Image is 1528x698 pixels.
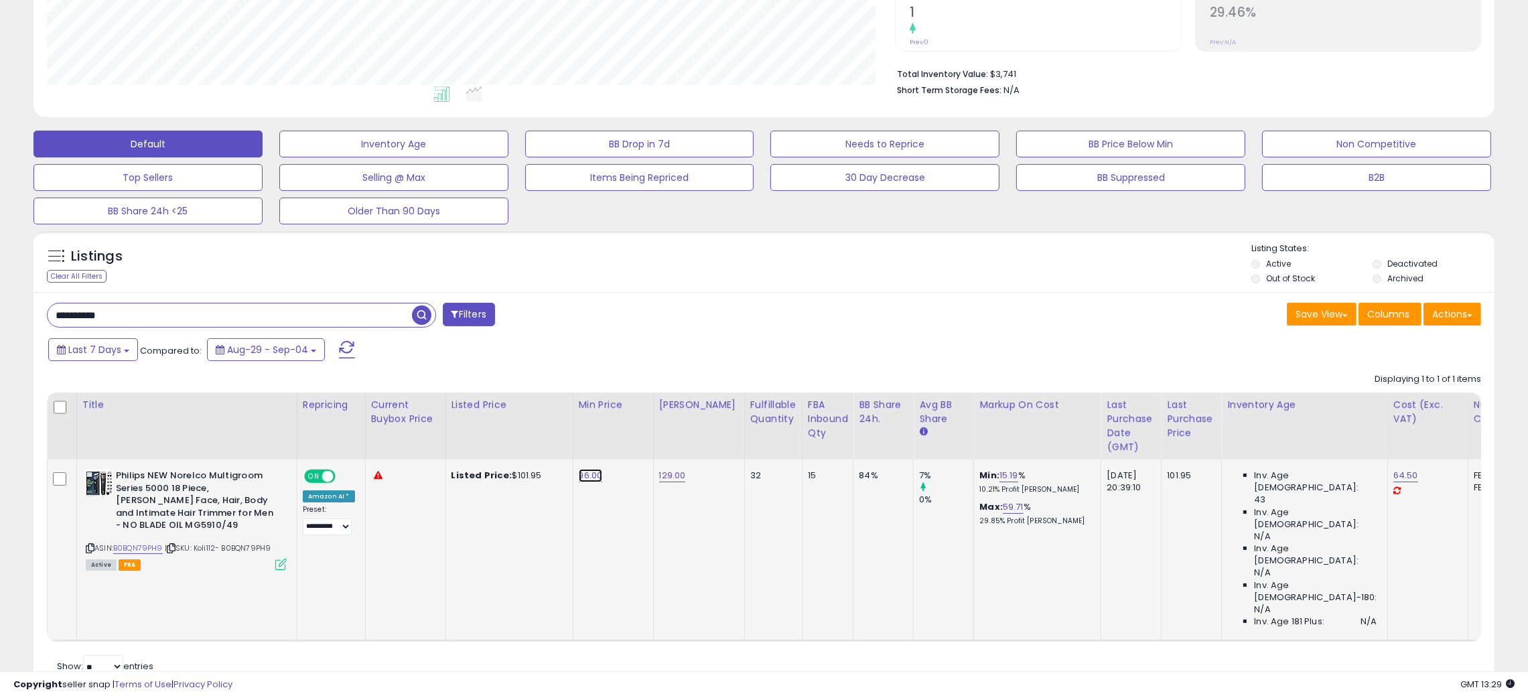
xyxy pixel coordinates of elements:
[115,678,171,691] a: Terms of Use
[1254,470,1377,494] span: Inv. Age [DEMOGRAPHIC_DATA]:
[140,344,202,357] span: Compared to:
[919,470,973,482] div: 7%
[1423,303,1481,326] button: Actions
[1254,531,1270,543] span: N/A
[1251,242,1495,255] p: Listing States:
[303,505,355,535] div: Preset:
[750,398,796,426] div: Fulfillable Quantity
[1387,273,1423,284] label: Archived
[279,198,508,224] button: Older Than 90 Days
[770,164,999,191] button: 30 Day Decrease
[1254,616,1324,628] span: Inv. Age 181 Plus:
[579,469,603,482] a: 96.00
[919,426,927,438] small: Avg BB Share.
[525,131,754,157] button: BB Drop in 7d
[808,470,843,482] div: 15
[525,164,754,191] button: Items Being Repriced
[371,398,440,426] div: Current Buybox Price
[808,398,848,440] div: FBA inbound Qty
[68,343,121,356] span: Last 7 Days
[770,131,999,157] button: Needs to Reprice
[207,338,325,361] button: Aug-29 - Sep-04
[1210,5,1480,23] h2: 29.46%
[1016,164,1245,191] button: BB Suppressed
[1210,38,1236,46] small: Prev: N/A
[47,270,107,283] div: Clear All Filters
[910,5,1180,23] h2: 1
[1254,579,1377,604] span: Inv. Age [DEMOGRAPHIC_DATA]-180:
[579,398,648,412] div: Min Price
[86,559,117,571] span: All listings currently available for purchase on Amazon
[113,543,163,554] a: B0BQN79PH9
[1227,398,1381,412] div: Inventory Age
[979,398,1095,412] div: Markup on Cost
[897,68,988,80] b: Total Inventory Value:
[1254,543,1377,567] span: Inv. Age [DEMOGRAPHIC_DATA]:
[1287,303,1357,326] button: Save View
[1167,470,1211,482] div: 101.95
[452,470,563,482] div: $101.95
[1107,470,1151,494] div: [DATE] 20:39:10
[1262,164,1491,191] button: B2B
[1016,131,1245,157] button: BB Price Below Min
[979,501,1091,526] div: %
[659,398,739,412] div: [PERSON_NAME]
[1361,616,1377,628] span: N/A
[1375,373,1481,386] div: Displaying 1 to 1 of 1 items
[919,494,973,506] div: 0%
[659,469,686,482] a: 129.00
[86,470,113,496] img: 51+44+C+bBL._SL40_.jpg
[279,131,508,157] button: Inventory Age
[1387,258,1438,269] label: Deactivated
[1266,273,1315,284] label: Out of Stock
[173,678,232,691] a: Privacy Policy
[1003,84,1020,96] span: N/A
[1393,469,1418,482] a: 64.50
[974,393,1101,460] th: The percentage added to the cost of goods (COGS) that forms the calculator for Min & Max prices.
[979,470,1091,494] div: %
[1460,678,1515,691] span: 2025-09-13 13:29 GMT
[71,247,123,266] h5: Listings
[1262,131,1491,157] button: Non Competitive
[1474,398,1523,426] div: Num of Comp.
[1393,398,1462,426] div: Cost (Exc. VAT)
[86,470,287,569] div: ASIN:
[305,471,322,482] span: ON
[82,398,291,412] div: Title
[13,678,62,691] strong: Copyright
[48,338,138,361] button: Last 7 Days
[897,65,1471,81] li: $3,741
[1254,567,1270,579] span: N/A
[750,470,792,482] div: 32
[979,485,1091,494] p: 10.21% Profit [PERSON_NAME]
[1474,470,1518,482] div: FBA: 0
[279,164,508,191] button: Selling @ Max
[33,164,263,191] button: Top Sellers
[910,38,928,46] small: Prev: 0
[303,490,355,502] div: Amazon AI *
[33,198,263,224] button: BB Share 24h <25
[1107,398,1156,454] div: Last Purchase Date (GMT)
[13,679,232,691] div: seller snap | |
[452,398,567,412] div: Listed Price
[1474,482,1518,494] div: FBM: 1
[859,398,908,426] div: BB Share 24h.
[1254,506,1377,531] span: Inv. Age [DEMOGRAPHIC_DATA]:
[1003,500,1024,514] a: 59.71
[897,84,1001,96] b: Short Term Storage Fees:
[919,398,968,426] div: Avg BB Share
[859,470,903,482] div: 84%
[1254,494,1265,506] span: 43
[227,343,308,356] span: Aug-29 - Sep-04
[303,398,360,412] div: Repricing
[1254,604,1270,616] span: N/A
[979,469,999,482] b: Min:
[1266,258,1291,269] label: Active
[979,516,1091,526] p: 29.85% Profit [PERSON_NAME]
[165,543,271,553] span: | SKU: Koli112- B0BQN79PH9
[979,500,1003,513] b: Max:
[1167,398,1216,440] div: Last Purchase Price
[1359,303,1421,326] button: Columns
[1367,307,1409,321] span: Columns
[443,303,495,326] button: Filters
